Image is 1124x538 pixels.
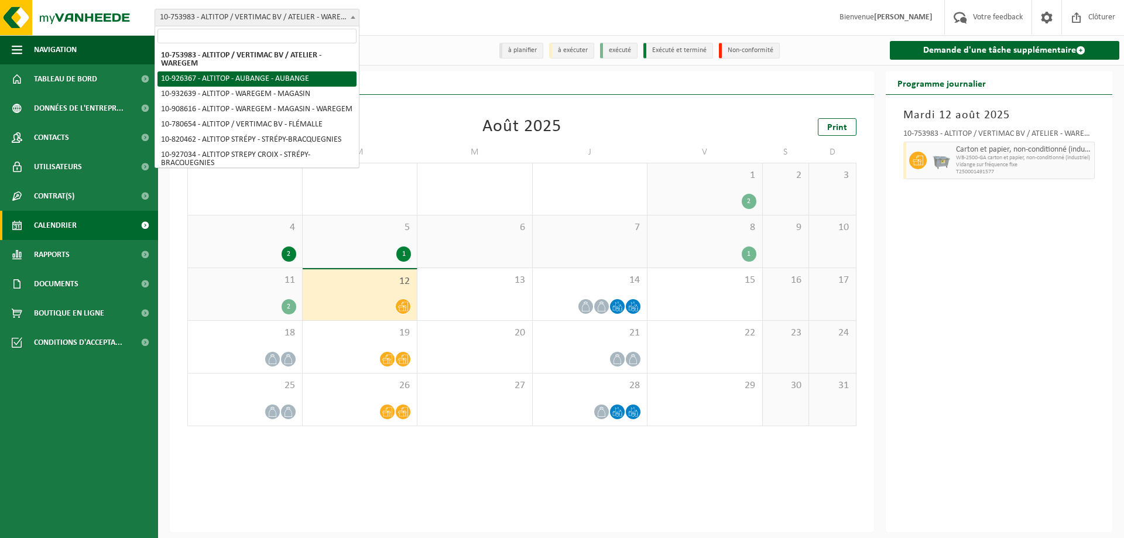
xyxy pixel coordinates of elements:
li: 10-753983 - ALTITOP / VERTIMAC BV / ATELIER - WAREGEM [157,48,357,71]
span: 12 [309,275,412,288]
td: M [417,142,533,163]
span: 17 [815,274,849,287]
span: 29 [653,379,756,392]
td: S [763,142,810,163]
span: 8 [653,221,756,234]
div: 2 [282,299,296,314]
a: Print [818,118,856,136]
span: 11 [194,274,296,287]
div: 2 [742,194,756,209]
span: 24 [815,327,849,340]
span: Vidange sur fréquence fixe [956,162,1092,169]
span: Calendrier [34,211,77,240]
span: Documents [34,269,78,299]
span: Contrat(s) [34,181,74,211]
span: 30 [769,379,803,392]
li: à planifier [499,43,543,59]
span: Boutique en ligne [34,299,104,328]
span: 1 [653,169,756,182]
span: 14 [539,274,642,287]
td: J [533,142,648,163]
li: 10-820462 - ALTITOP STRÉPY - STRÉPY-BRACQUEGNIES [157,132,357,148]
div: 1 [742,246,756,262]
span: 15 [653,274,756,287]
span: 10-753983 - ALTITOP / VERTIMAC BV / ATELIER - WAREGEM [155,9,359,26]
span: Rapports [34,240,70,269]
span: 25 [194,379,296,392]
strong: [PERSON_NAME] [874,13,933,22]
h2: Programme journalier [886,71,998,94]
li: 10-908616 - ALTITOP - WAREGEM - MAGASIN - WAREGEM [157,102,357,117]
span: 28 [539,379,642,392]
span: Tableau de bord [34,64,97,94]
span: 20 [423,327,526,340]
span: 9 [769,221,803,234]
span: 13 [423,274,526,287]
img: WB-2500-GAL-GY-01 [933,152,950,169]
td: V [647,142,763,163]
span: Print [827,123,847,132]
span: WB-2500-GA carton et papier, non-conditionné (industriel) [956,155,1092,162]
span: 2 [769,169,803,182]
li: Non-conformité [719,43,780,59]
div: Août 2025 [482,118,561,136]
span: 26 [309,379,412,392]
span: Données de l'entrepr... [34,94,124,123]
td: M [303,142,418,163]
span: 5 [309,221,412,234]
div: 2 [282,246,296,262]
span: 3 [815,169,849,182]
span: 31 [815,379,849,392]
span: Utilisateurs [34,152,82,181]
div: 10-753983 - ALTITOP / VERTIMAC BV / ATELIER - WAREGEM [903,130,1095,142]
span: Carton et papier, non-conditionné (industriel) [956,145,1092,155]
li: 10-780654 - ALTITOP / VERTIMAC BV - FLÉMALLE [157,117,357,132]
div: 1 [396,246,411,262]
span: T250001491577 [956,169,1092,176]
li: 10-927034 - ALTITOP STREPY CROIX - STRÉPY-BRACQUEGNIES [157,148,357,171]
span: 27 [423,379,526,392]
span: 4 [194,221,296,234]
li: Exécuté et terminé [643,43,713,59]
span: 7 [539,221,642,234]
span: Conditions d'accepta... [34,328,122,357]
span: 19 [309,327,412,340]
li: 10-926367 - ALTITOP - AUBANGE - AUBANGE [157,71,357,87]
td: D [809,142,856,163]
span: 23 [769,327,803,340]
span: 6 [423,221,526,234]
li: à exécuter [549,43,594,59]
span: 22 [653,327,756,340]
span: 21 [539,327,642,340]
a: Demande d'une tâche supplémentaire [890,41,1120,60]
span: 10 [815,221,849,234]
span: Contacts [34,123,69,152]
span: Navigation [34,35,77,64]
li: exécuté [600,43,638,59]
li: 10-932639 - ALTITOP - WAREGEM - MAGASIN [157,87,357,102]
span: 10-753983 - ALTITOP / VERTIMAC BV / ATELIER - WAREGEM [155,9,359,26]
span: 16 [769,274,803,287]
h3: Mardi 12 août 2025 [903,107,1095,124]
span: 18 [194,327,296,340]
